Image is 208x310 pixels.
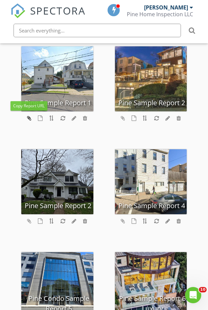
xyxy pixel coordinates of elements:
[14,24,181,37] input: Search everything...
[185,287,201,303] iframe: Intercom live chat
[127,11,193,18] div: Pine Home Inspection LLC
[144,4,188,11] div: [PERSON_NAME]
[10,9,86,23] a: SPECTORA
[30,3,86,18] span: SPECTORA
[199,287,207,292] span: 10
[10,3,25,18] img: The Best Home Inspection Software - Spectora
